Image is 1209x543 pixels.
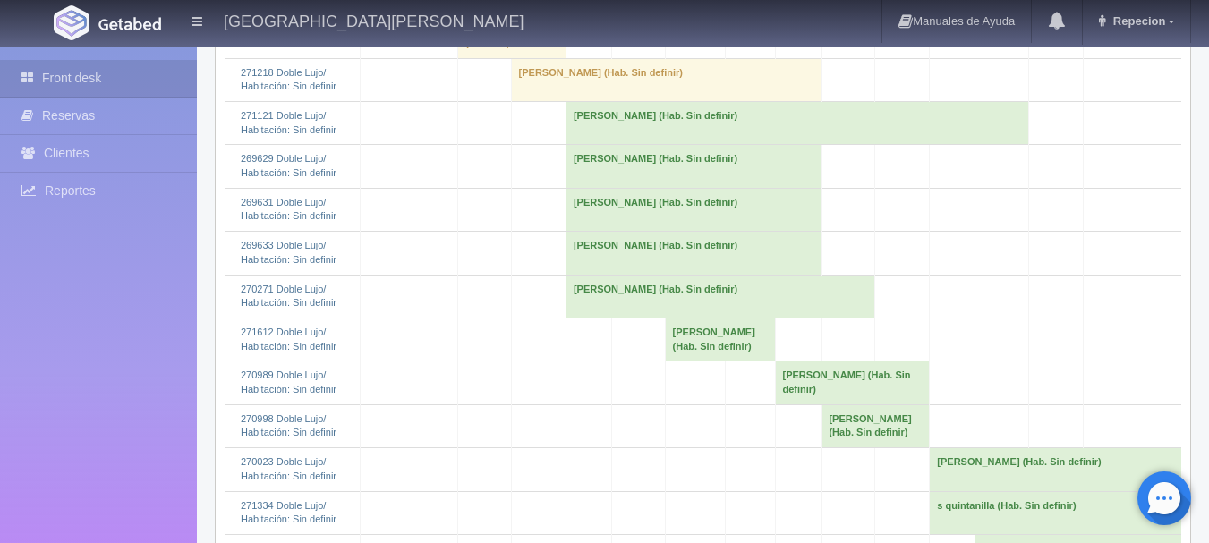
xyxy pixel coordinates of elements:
td: [PERSON_NAME] (Hab. Sin definir) [775,361,930,404]
a: 270271 Doble Lujo/Habitación: Sin definir [241,284,336,309]
a: 271612 Doble Lujo/Habitación: Sin definir [241,327,336,352]
td: [PERSON_NAME] (Hab. Sin definir) [566,101,1028,144]
td: [PERSON_NAME] (Hab. Sin definir) [566,188,822,231]
a: 269633 Doble Lujo/Habitación: Sin definir [241,240,336,265]
a: 270989 Doble Lujo/Habitación: Sin definir [241,369,336,395]
td: [PERSON_NAME] (Hab. Sin definir) [665,318,775,361]
img: Getabed [98,17,161,30]
a: 269631 Doble Lujo/Habitación: Sin definir [241,197,336,222]
img: Getabed [54,5,89,40]
a: 271334 Doble Lujo/Habitación: Sin definir [241,500,336,525]
td: [PERSON_NAME] (Hab. Sin definir) [566,145,822,188]
td: [PERSON_NAME] (Hab. Sin definir) [930,448,1181,491]
a: 271121 Doble Lujo/Habitación: Sin definir [241,110,336,135]
td: [PERSON_NAME] (Hab. Sin definir) [566,232,822,275]
a: 270998 Doble Lujo/Habitación: Sin definir [241,413,336,438]
a: 270023 Doble Lujo/Habitación: Sin definir [241,456,336,481]
span: Repecion [1109,14,1166,28]
a: 271781 Doble Lujo/Habitación: 7/8 [241,23,326,48]
a: 269629 Doble Lujo/Habitación: Sin definir [241,153,336,178]
td: [PERSON_NAME] (Hab. Sin definir) [511,58,822,101]
td: s quintanilla (Hab. Sin definir) [930,491,1181,534]
td: [PERSON_NAME] (Hab. Sin definir) [566,275,874,318]
h4: [GEOGRAPHIC_DATA][PERSON_NAME] [224,9,524,31]
td: [PERSON_NAME] (Hab. Sin definir) [822,404,930,447]
a: 271218 Doble Lujo/Habitación: Sin definir [241,67,336,92]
